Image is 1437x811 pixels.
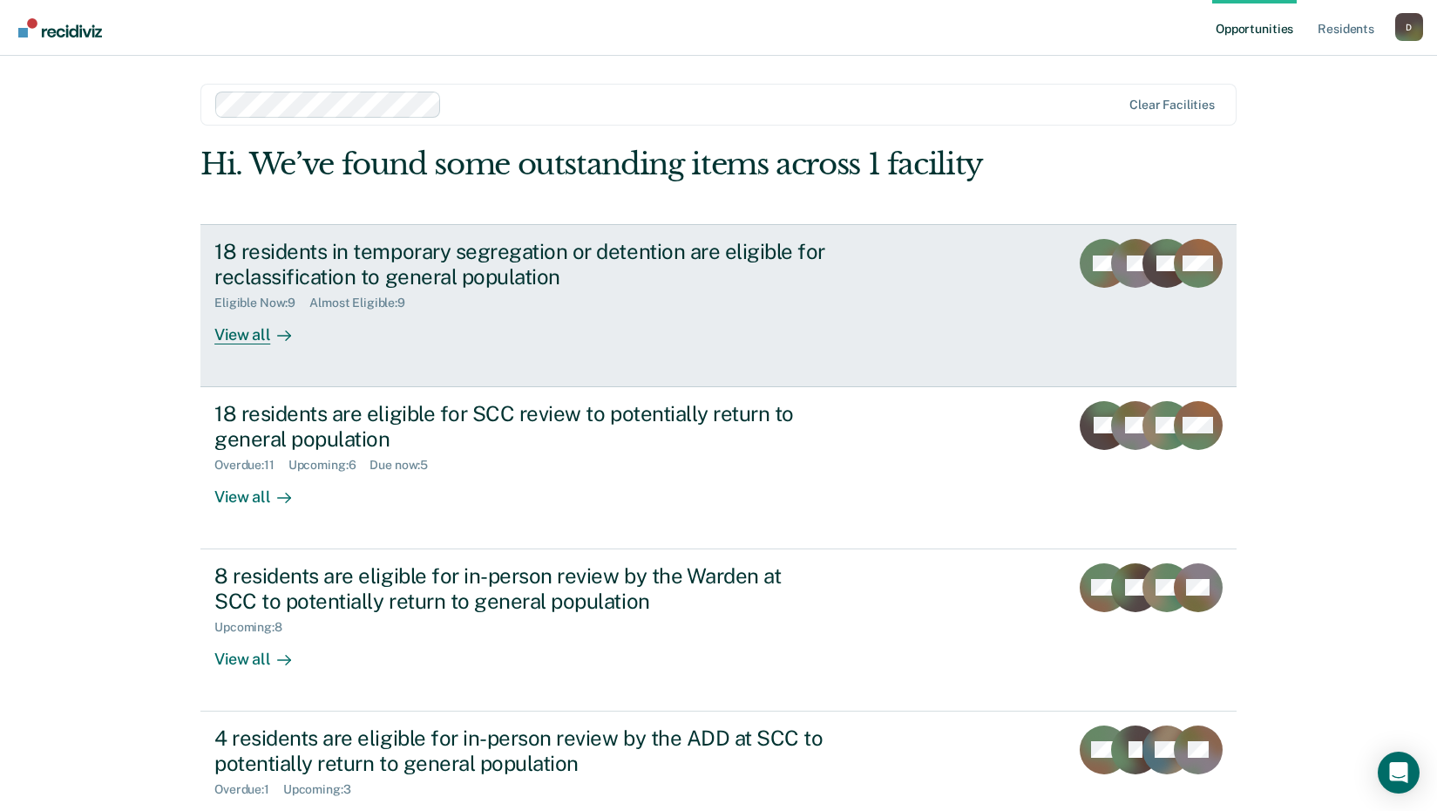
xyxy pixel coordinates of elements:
[214,635,312,669] div: View all
[369,458,442,473] div: Due now : 5
[1129,98,1215,112] div: Clear facilities
[214,401,826,452] div: 18 residents are eligible for SCC review to potentially return to general population
[214,458,288,473] div: Overdue : 11
[1378,752,1420,794] div: Open Intercom Messenger
[288,458,370,473] div: Upcoming : 6
[214,782,283,797] div: Overdue : 1
[18,18,102,37] img: Recidiviz
[214,296,309,310] div: Eligible Now : 9
[1395,13,1423,41] button: Profile dropdown button
[200,147,1029,182] div: Hi. We’ve found some outstanding items across 1 facility
[200,387,1237,549] a: 18 residents are eligible for SCC review to potentially return to general populationOverdue:11Upc...
[214,239,826,290] div: 18 residents in temporary segregation or detention are eligible for reclassification to general p...
[214,563,826,614] div: 8 residents are eligible for in-person review by the Warden at SCC to potentially return to gener...
[214,310,312,344] div: View all
[200,224,1237,387] a: 18 residents in temporary segregation or detention are eligible for reclassification to general p...
[200,549,1237,712] a: 8 residents are eligible for in-person review by the Warden at SCC to potentially return to gener...
[1395,13,1423,41] div: D
[283,782,365,797] div: Upcoming : 3
[214,620,296,635] div: Upcoming : 8
[214,726,826,776] div: 4 residents are eligible for in-person review by the ADD at SCC to potentially return to general ...
[214,473,312,507] div: View all
[309,296,419,310] div: Almost Eligible : 9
